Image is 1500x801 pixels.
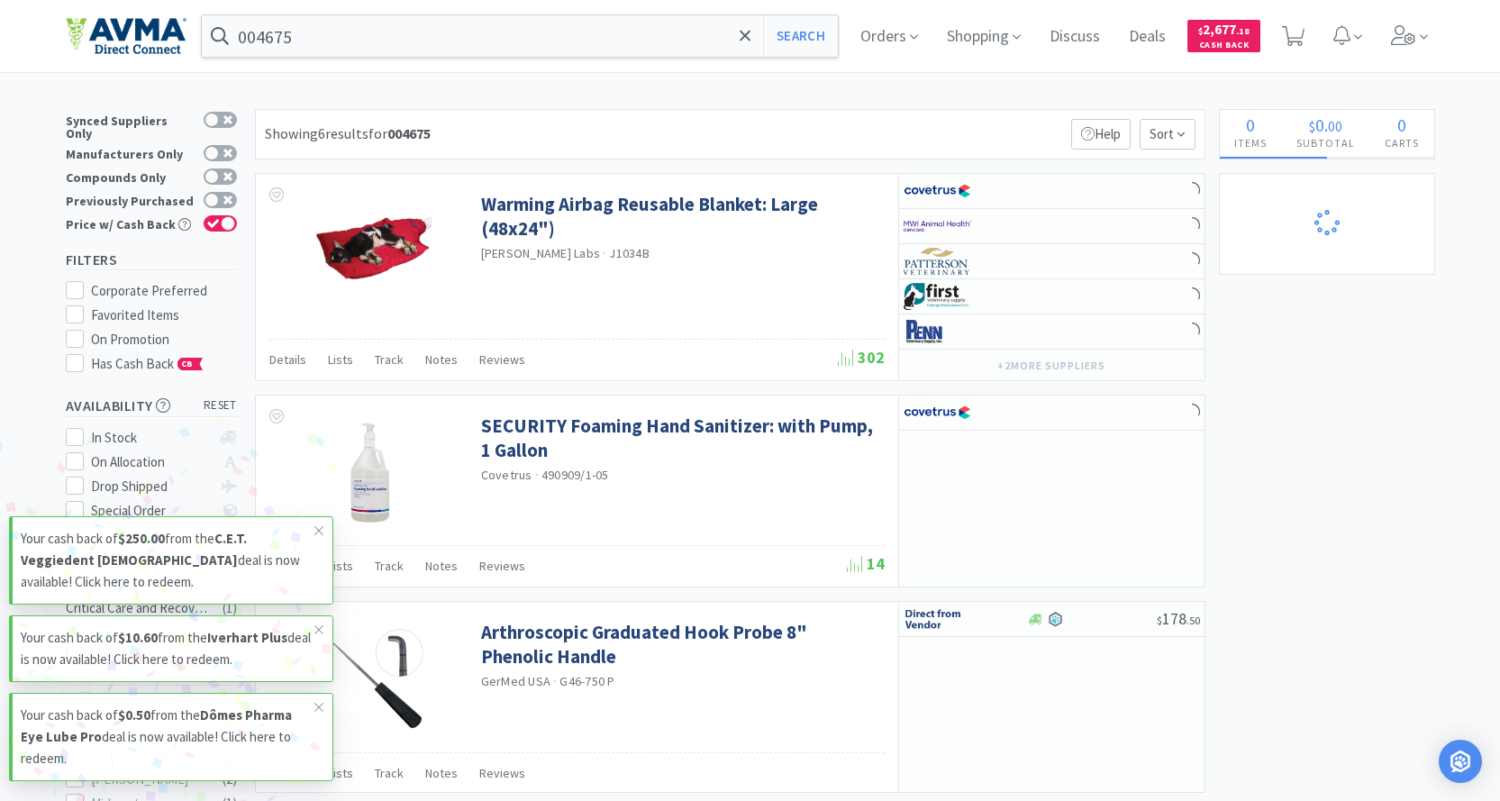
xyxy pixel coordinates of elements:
img: c67096674d5b41e1bca769e75293f8dd_19.png [904,605,971,633]
span: Sort [1140,119,1195,150]
button: Search [763,15,838,57]
span: Reviews [479,558,525,574]
div: Corporate Preferred [91,280,237,302]
a: $2,677.18Cash Back [1187,12,1260,60]
span: Track [375,765,404,781]
p: Help [1071,119,1131,150]
span: Details [269,351,306,368]
p: Your cash back of from the deal is now available! Click here to redeem. [21,627,314,670]
div: Synced Suppliers Only [66,112,195,140]
span: Notes [425,765,458,781]
img: e4e33dab9f054f5782a47901c742baa9_102.png [66,17,186,55]
a: Deals [1122,29,1173,45]
span: 0 [1246,114,1255,136]
span: Lists [328,558,353,574]
img: f6b2451649754179b5b4e0c70c3f7cb0_2.png [904,213,971,240]
span: reset [204,396,237,415]
span: Reviews [479,765,525,781]
div: Manufacturers Only [66,145,195,160]
div: Compounds Only [66,168,195,184]
span: 14 [847,553,885,574]
span: Lists [328,351,353,368]
input: Search by item, sku, manufacturer, ingredient, size... [202,15,839,57]
strong: $10.60 [118,629,158,646]
img: 67d67680309e4a0bb49a5ff0391dcc42_6.png [904,283,971,310]
span: for [368,124,431,142]
div: On Promotion [91,329,237,350]
h5: Filters [66,250,237,270]
span: Has Cash Back [91,355,204,372]
a: SECURITY Foaming Hand Sanitizer: with Pump, 1 Gallon [481,414,880,463]
h5: Availability [66,396,237,416]
span: Lists [328,765,353,781]
h4: Carts [1370,134,1434,151]
img: 77fca1acd8b6420a9015268ca798ef17_1.png [904,177,971,205]
div: Showing 6 results [265,123,431,146]
span: Reviews [479,351,525,368]
h4: Items [1220,134,1282,151]
span: Track [375,558,404,574]
span: 490909/1-05 [541,467,609,483]
div: Favorited Items [91,305,237,326]
a: [PERSON_NAME] Labs [481,245,601,261]
p: Your cash back of from the deal is now available! Click here to redeem. [21,705,314,769]
div: Price w/ Cash Back [66,215,195,231]
a: Covetrus [481,467,532,483]
span: 00 [1328,117,1342,135]
span: 2,677 [1198,21,1250,38]
a: Warming Airbag Reusable Blanket: Large (48x24") [481,192,880,241]
button: +2more suppliers [988,353,1114,378]
span: · [535,467,539,483]
a: Arthroscopic Graduated Hook Probe 8" Phenolic Handle [481,620,880,669]
a: Discuss [1042,29,1107,45]
div: In Stock [91,427,211,449]
span: 178 [1157,608,1200,629]
span: Notes [425,351,458,368]
img: 77fca1acd8b6420a9015268ca798ef17_1.png [904,399,971,426]
span: CB [178,359,196,369]
div: On Allocation [91,451,211,473]
span: Notes [425,558,458,574]
div: Drop Shipped [91,476,211,497]
div: Previously Purchased [66,192,195,207]
span: · [553,673,557,689]
span: G46-750 P [559,673,614,689]
span: $ [1198,25,1203,37]
img: e1133ece90fa4a959c5ae41b0808c578_9.png [904,318,971,345]
span: $ [1309,117,1315,135]
strong: Iverhart Plus [207,629,287,646]
a: GerMed USA [481,673,551,689]
img: a6adc01107464b4aa34d02326ba07527_552473.png [341,414,403,531]
span: Track [375,351,404,368]
img: 7fbe6d33002a4fae94c8edac4944305e_70397.png [314,192,432,309]
p: Your cash back of from the deal is now available! Click here to redeem. [21,528,314,593]
span: · [603,245,606,261]
span: . 50 [1186,614,1200,627]
img: a07a8c69952346bf85272e9dbc01a5af_375204.jpg [314,620,432,737]
span: 0 [1397,114,1406,136]
h4: Subtotal [1282,134,1370,151]
span: J1034B [609,245,650,261]
span: . 18 [1236,25,1250,37]
span: 302 [838,347,885,368]
span: 0 [1315,114,1324,136]
strong: 004675 [387,124,431,142]
strong: $0.50 [118,706,150,724]
strong: $250.00 [118,530,165,547]
span: Cash Back [1198,41,1250,52]
img: f5e969b455434c6296c6d81ef179fa71_3.png [904,248,971,275]
div: . [1282,116,1370,134]
div: Special Order [91,500,211,522]
div: Open Intercom Messenger [1439,740,1482,783]
span: $ [1157,614,1162,627]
